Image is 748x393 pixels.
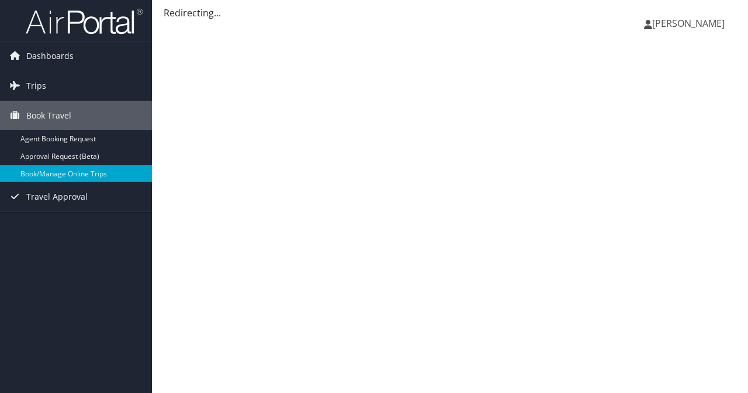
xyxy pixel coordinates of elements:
[164,6,736,20] div: Redirecting...
[26,8,143,35] img: airportal-logo.png
[26,71,46,100] span: Trips
[26,182,88,211] span: Travel Approval
[26,41,74,71] span: Dashboards
[644,6,736,41] a: [PERSON_NAME]
[652,17,725,30] span: [PERSON_NAME]
[26,101,71,130] span: Book Travel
